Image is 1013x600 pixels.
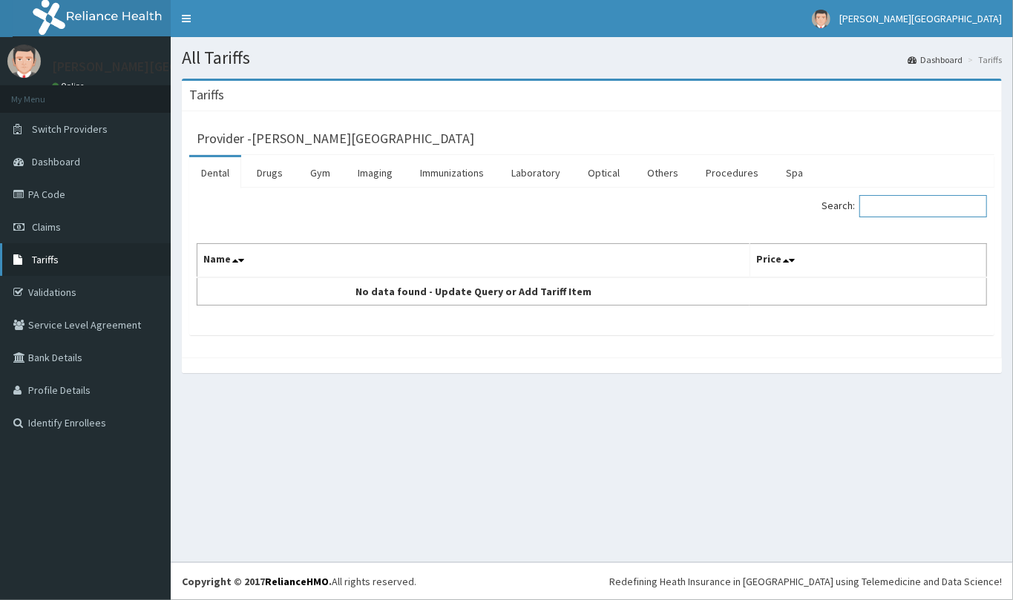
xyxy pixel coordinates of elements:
p: [PERSON_NAME][GEOGRAPHIC_DATA] [52,60,272,73]
img: User Image [812,10,830,28]
a: Laboratory [499,157,572,188]
a: Gym [298,157,342,188]
td: No data found - Update Query or Add Tariff Item [197,277,750,306]
th: Name [197,244,750,278]
footer: All rights reserved. [171,562,1013,600]
div: Redefining Heath Insurance in [GEOGRAPHIC_DATA] using Telemedicine and Data Science! [609,574,1002,589]
img: User Image [7,44,41,78]
a: RelianceHMO [265,575,329,588]
a: Immunizations [408,157,496,188]
th: Price [750,244,986,278]
a: Others [635,157,690,188]
a: Optical [576,157,632,188]
a: Dental [189,157,241,188]
a: Spa [774,157,815,188]
a: Imaging [346,157,404,188]
a: Dashboard [908,53,963,66]
label: Search: [822,195,987,217]
span: Tariffs [32,253,59,266]
span: [PERSON_NAME][GEOGRAPHIC_DATA] [839,12,1002,25]
a: Online [52,81,88,91]
span: Dashboard [32,155,80,168]
h1: All Tariffs [182,48,1002,67]
h3: Provider - [PERSON_NAME][GEOGRAPHIC_DATA] [197,132,474,145]
a: Drugs [245,157,295,188]
span: Claims [32,220,61,234]
input: Search: [859,195,987,217]
a: Procedures [694,157,770,188]
strong: Copyright © 2017 . [182,575,332,588]
li: Tariffs [964,53,1002,66]
h3: Tariffs [189,88,224,102]
span: Switch Providers [32,122,108,136]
